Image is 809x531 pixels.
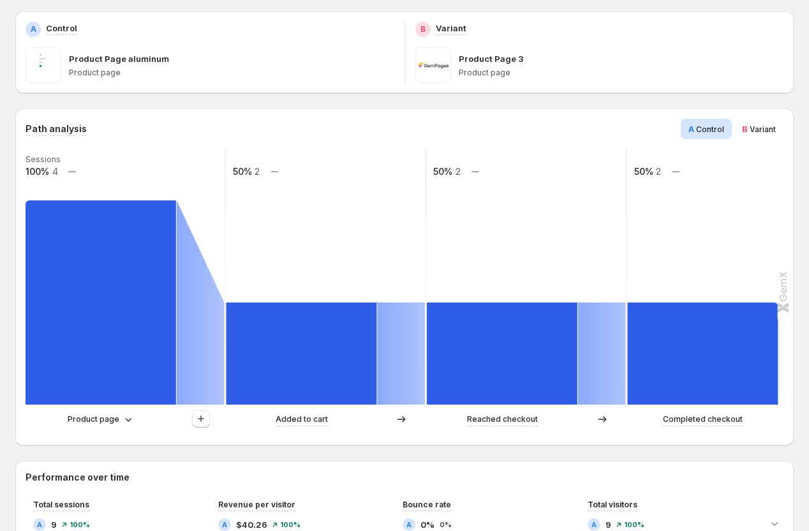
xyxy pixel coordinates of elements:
p: Reached checkout [467,413,538,426]
h2: A [406,521,412,528]
text: Sessions [26,154,61,164]
text: 4 [52,166,58,177]
p: Completed checkout [663,413,743,426]
text: 50% [634,166,653,177]
p: Product Page 3 [459,52,523,65]
h2: A [31,24,36,34]
p: Product page [69,68,394,78]
span: Total sessions [33,500,89,509]
h2: A [591,521,597,528]
span: 100% [280,521,301,528]
h2: Performance over time [26,471,783,484]
span: A [688,124,694,134]
text: 2 [255,166,260,177]
p: Product page [68,413,119,426]
h2: A [37,521,42,528]
span: 0% [440,521,452,528]
text: 2 [456,166,461,177]
span: Variant [750,124,776,134]
span: Total visitors [588,500,637,509]
p: Product page [459,68,784,78]
span: 0% [420,518,434,531]
img: Product Page 3 [415,47,451,83]
text: 100% [26,166,49,177]
p: Product Page aluminum [69,52,169,65]
text: 50% [433,166,452,177]
h2: A [222,521,227,528]
span: 9 [605,518,611,531]
text: 50% [233,166,252,177]
p: Control [46,22,77,34]
span: 100% [70,521,90,528]
span: $40.26 [236,518,267,531]
p: Added to cart [276,413,328,426]
span: Bounce rate [403,500,451,509]
span: 9 [51,518,57,531]
span: Control [696,124,724,134]
h2: B [420,24,426,34]
text: 2 [656,166,661,177]
span: B [742,124,748,134]
span: Revenue per visitor [218,500,295,509]
h3: Path analysis [26,123,87,135]
img: Product Page aluminum [26,47,61,83]
span: 100% [624,521,644,528]
p: Variant [436,22,466,34]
